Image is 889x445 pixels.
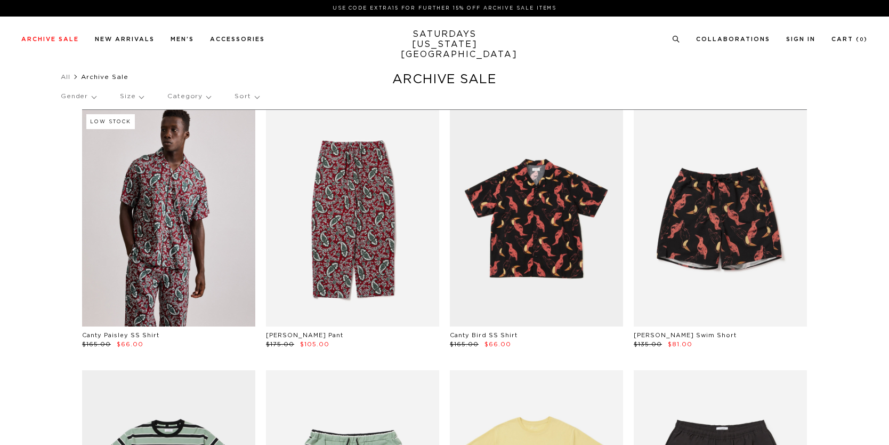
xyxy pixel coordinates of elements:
p: Gender [61,84,96,109]
a: Archive Sale [21,36,79,42]
p: Category [167,84,211,109]
span: $66.00 [484,341,511,347]
span: $105.00 [300,341,329,347]
a: Collaborations [696,36,770,42]
p: Use Code EXTRA15 for Further 15% Off Archive Sale Items [26,4,863,12]
div: Low Stock [86,114,135,129]
span: $66.00 [117,341,143,347]
a: SATURDAYS[US_STATE][GEOGRAPHIC_DATA] [401,29,489,60]
span: $165.00 [450,341,479,347]
span: $165.00 [82,341,111,347]
a: Canty Bird SS Shirt [450,332,518,338]
a: Accessories [210,36,265,42]
span: $81.00 [668,341,692,347]
small: 0 [860,37,864,42]
a: Men's [171,36,194,42]
p: Sort [235,84,258,109]
span: $175.00 [266,341,294,347]
a: [PERSON_NAME] Pant [266,332,343,338]
a: Sign In [786,36,815,42]
a: Canty Paisley SS Shirt [82,332,159,338]
a: All [61,74,70,80]
a: Cart (0) [831,36,868,42]
a: New Arrivals [95,36,155,42]
p: Size [120,84,143,109]
span: $135.00 [634,341,662,347]
span: Archive Sale [81,74,128,80]
a: [PERSON_NAME] Swim Short [634,332,737,338]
